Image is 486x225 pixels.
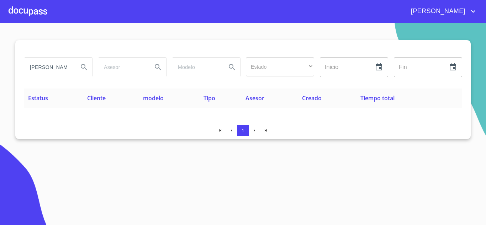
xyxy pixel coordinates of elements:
[24,58,73,77] input: search
[87,94,106,102] span: Cliente
[360,94,395,102] span: Tiempo total
[237,125,249,136] button: 1
[149,59,167,76] button: Search
[98,58,147,77] input: search
[246,57,314,76] div: ​
[242,128,244,133] span: 1
[204,94,215,102] span: Tipo
[143,94,164,102] span: modelo
[245,94,264,102] span: Asesor
[75,59,93,76] button: Search
[223,59,241,76] button: Search
[406,6,477,17] button: account of current user
[406,6,469,17] span: [PERSON_NAME]
[28,94,48,102] span: Estatus
[302,94,322,102] span: Creado
[172,58,221,77] input: search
